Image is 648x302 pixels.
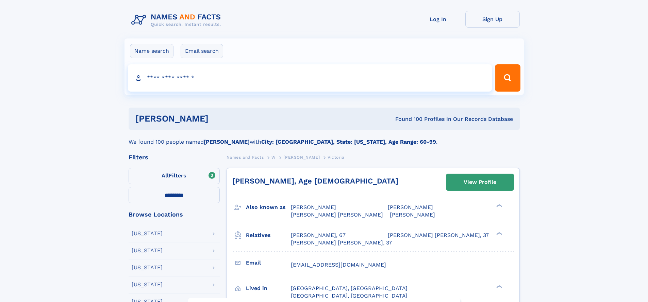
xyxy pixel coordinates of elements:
[388,232,489,239] a: [PERSON_NAME] [PERSON_NAME], 37
[129,11,227,29] img: Logo Names and Facts
[181,44,223,58] label: Email search
[291,285,408,291] span: [GEOGRAPHIC_DATA], [GEOGRAPHIC_DATA]
[388,204,433,210] span: [PERSON_NAME]
[411,11,465,28] a: Log In
[495,231,503,236] div: ❯
[328,155,345,160] span: Victoria
[129,211,220,218] div: Browse Locations
[227,153,264,161] a: Names and Facts
[291,292,408,299] span: [GEOGRAPHIC_DATA], [GEOGRAPHIC_DATA]
[246,229,291,241] h3: Relatives
[130,44,173,58] label: Name search
[232,177,398,185] a: [PERSON_NAME], Age [DEMOGRAPHIC_DATA]
[129,130,520,146] div: We found 100 people named with .
[132,231,163,236] div: [US_STATE]
[390,211,435,218] span: [PERSON_NAME]
[246,283,291,294] h3: Lived in
[495,284,503,289] div: ❯
[291,261,386,268] span: [EMAIL_ADDRESS][DOMAIN_NAME]
[291,211,383,218] span: [PERSON_NAME] [PERSON_NAME]
[129,168,220,184] label: Filters
[132,282,163,287] div: [US_STATE]
[271,153,276,161] a: W
[464,174,496,190] div: View Profile
[291,239,392,247] a: [PERSON_NAME] [PERSON_NAME], 37
[495,64,520,92] button: Search Button
[246,257,291,269] h3: Email
[446,174,514,190] a: View Profile
[271,155,276,160] span: W
[261,139,436,145] b: City: [GEOGRAPHIC_DATA], State: [US_STATE], Age Range: 60-99
[302,115,513,123] div: Found 100 Profiles In Our Records Database
[291,204,336,210] span: [PERSON_NAME]
[495,204,503,208] div: ❯
[162,172,169,179] span: All
[246,202,291,213] h3: Also known as
[465,11,520,28] a: Sign Up
[132,248,163,253] div: [US_STATE]
[291,232,346,239] a: [PERSON_NAME], 67
[135,114,302,123] h1: [PERSON_NAME]
[128,64,492,92] input: search input
[283,153,320,161] a: [PERSON_NAME]
[132,265,163,270] div: [US_STATE]
[129,154,220,160] div: Filters
[283,155,320,160] span: [PERSON_NAME]
[204,139,250,145] b: [PERSON_NAME]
